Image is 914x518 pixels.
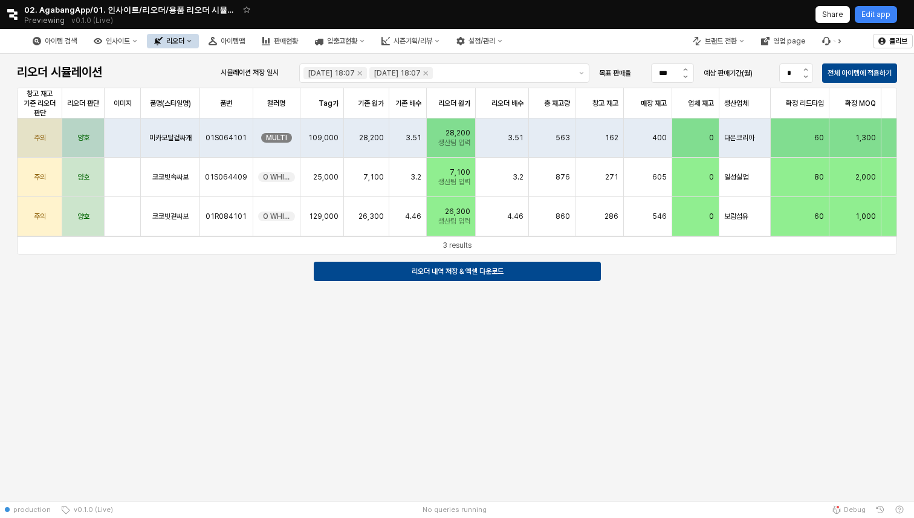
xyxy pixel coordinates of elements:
div: Remove 2025-07-30 18:07 [423,71,428,76]
span: 4.46 [405,212,421,221]
span: 양호 [77,133,89,143]
div: 3 results [442,239,472,251]
span: 리오더 판단 [67,99,99,108]
span: O WHITE [263,172,290,182]
div: [DATE] 18:07 [308,67,355,79]
span: 보람섬유 [724,212,748,221]
div: 시즌기획/리뷰 [394,37,432,45]
span: 업체 재고 [688,99,714,108]
span: 0 [709,212,714,221]
span: 코코빗속싸보 [152,172,189,182]
span: 총 재고량 [544,99,570,108]
span: 3.2 [410,172,421,182]
div: 버그 제보 및 기능 개선 요청 [815,34,845,48]
div: 아이템맵 [221,37,245,45]
button: 아이템맵 [201,34,252,48]
span: 02. AgabangApp/01. 인사이트/리오더/용품 리오더 시뮬레이션 - 아가방 [24,4,236,16]
span: 생산팀 입력 [438,138,470,147]
span: 26,300 [358,212,384,221]
button: 인사이트 [86,34,144,48]
span: 3.51 [508,133,523,143]
span: O WHITE [263,212,290,221]
span: 876 [556,172,570,182]
div: 아이템 검색 [25,34,84,48]
span: 400 [652,133,667,143]
button: 브랜드 전환 [685,34,751,48]
button: 설정/관리 [449,34,510,48]
span: 28,200 [446,128,470,138]
span: 확정 MOQ [845,99,876,108]
span: 01S064409 [205,172,247,182]
span: 271 [605,172,618,182]
span: 리오더 원가 [438,99,470,108]
p: v0.1.0 (Live) [71,16,113,25]
span: 80 [814,172,824,182]
span: 이미지 [114,99,132,108]
span: 매장 재고 [641,99,667,108]
span: 주의 [34,212,46,221]
span: 주의 [34,172,46,182]
span: 미카모달겉싸개 [149,133,192,143]
span: 일성실업 [724,172,748,182]
button: 제안 사항 표시 [574,64,589,82]
div: Table toolbar [18,236,896,254]
span: 563 [556,133,570,143]
span: 60 [814,133,824,143]
span: 품명(스타일명) [150,99,191,108]
span: 2,000 [855,172,876,182]
span: 품번 [220,99,232,108]
div: 영업 page [754,34,812,48]
span: 3.2 [513,172,523,182]
button: 목표 판매율 증가 [678,64,693,74]
span: 예상 판매기간(월) [704,69,753,77]
span: 양호 [77,212,89,221]
div: 판매현황 [274,37,298,45]
p: 리오더 내역 저장 & 엑셀 다운로드 [412,267,504,276]
div: 설정/관리 [468,37,495,45]
p: 리오더 시뮬레이션 [17,63,102,81]
button: 시즌기획/리뷰 [374,34,447,48]
span: 605 [652,172,667,182]
span: 창고 재고 [592,99,618,108]
span: production [13,505,51,514]
button: 목표 판매율 감소 [678,74,693,83]
span: 162 [605,133,618,143]
span: 확정 리드타임 [786,99,824,108]
button: History [870,501,890,518]
p: 클리브 [889,36,907,46]
span: 다온코리아 [724,133,754,143]
span: Previewing [24,15,65,27]
span: 25,000 [313,172,339,182]
span: 생산팀 입력 [438,177,470,187]
span: 129,000 [309,212,339,221]
div: Remove 2025-07-30 18:07 [357,71,362,76]
span: 기존 배수 [395,99,421,108]
span: 코코빗겉싸보 [152,212,189,221]
button: 판매현황 [254,34,305,48]
span: 리오더 배수 [491,99,523,108]
button: Share app [815,6,850,23]
button: Releases and History [65,12,120,29]
span: 546 [652,212,667,221]
span: 생산업체 [724,99,748,108]
span: 0 [709,172,714,182]
span: 60 [814,212,824,221]
button: 클리브 [873,34,913,48]
span: No queries running [423,505,487,514]
span: 창고 재고 기준 리오더 판단 [22,89,57,118]
span: 286 [604,212,618,221]
div: 영업 page [773,37,805,45]
button: Add app to favorites [241,4,253,16]
div: 리오더 [166,37,184,45]
div: [DATE] 18:07 [374,67,421,79]
span: 01R084101 [206,212,247,221]
button: Help [890,501,909,518]
div: 리오더 [147,34,199,48]
span: 양호 [77,172,89,182]
button: 입출고현황 [308,34,372,48]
